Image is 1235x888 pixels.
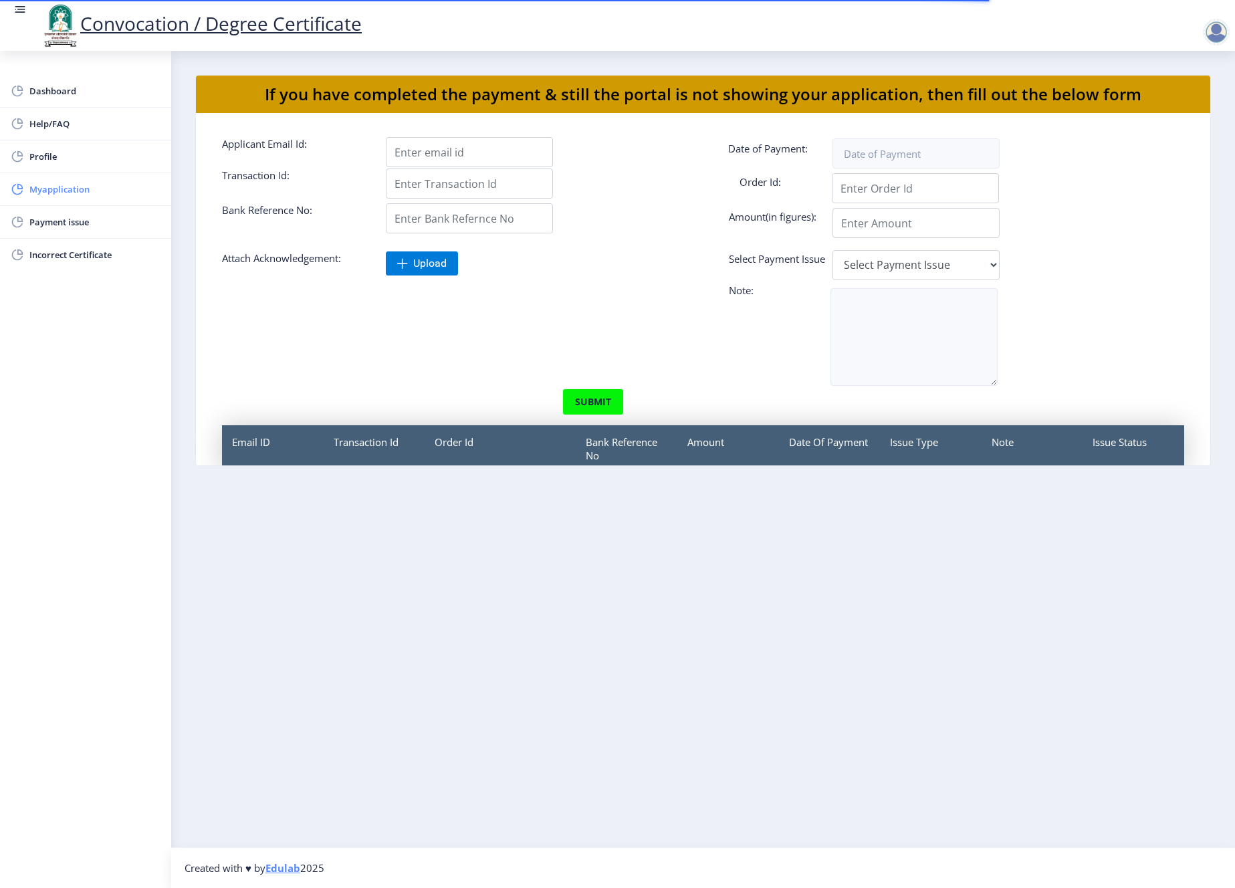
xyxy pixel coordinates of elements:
label: Attach Acknowledgement: [212,251,376,270]
span: Help/FAQ [29,116,160,132]
input: Enter Amount [832,208,1000,238]
input: Enter Transaction Id [386,169,553,199]
input: Enter email id [386,137,553,167]
input: Enter Bank Refernce No [386,203,553,233]
span: Created with ♥ by 2025 [185,861,324,875]
span: Upload [413,257,447,270]
span: Profile [29,148,160,164]
div: Note [982,425,1083,472]
img: logo [40,3,80,48]
div: Issue Status [1083,425,1184,472]
div: Email ID [222,425,324,472]
span: Dashboard [29,83,160,99]
label: Bank Reference No: [212,203,376,228]
input: Date of Payment [832,138,1000,169]
label: Date of Payment: [718,142,882,162]
div: Date Of Payment [779,425,881,472]
label: Transaction Id: [212,169,376,193]
span: Payment issue [29,214,160,230]
span: Myapplication [29,181,160,197]
div: Issue Type [880,425,982,472]
span: Incorrect Certificate [29,247,160,263]
a: Edulab [265,861,300,875]
div: Transaction Id [324,425,425,472]
label: Note: [719,284,883,302]
div: Bank Reference No [576,425,677,472]
input: Enter Order Id [832,173,999,203]
div: Order Id [425,425,576,472]
div: Amount [677,425,779,472]
nb-card-header: If you have completed the payment & still the portal is not showing your application, then fill o... [196,76,1210,113]
button: submit [562,388,624,415]
a: Convocation / Degree Certificate [40,11,362,36]
label: Applicant Email Id: [212,137,376,162]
